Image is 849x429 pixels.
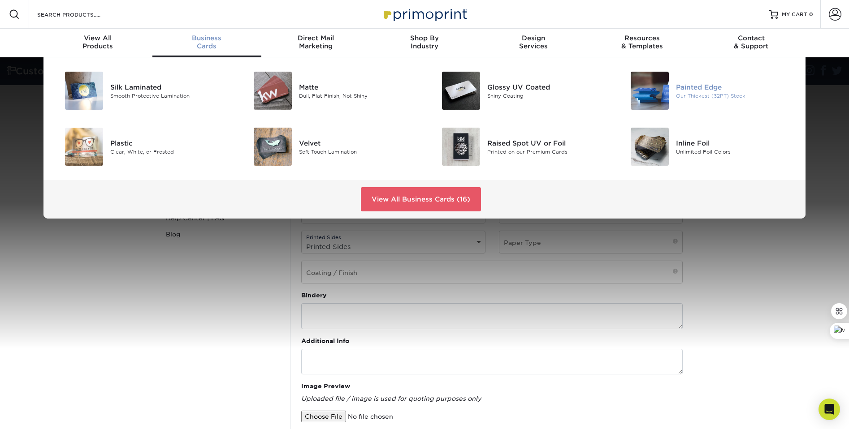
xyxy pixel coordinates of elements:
a: Shop ByIndustry [370,29,479,57]
span: Design [479,34,588,42]
span: Resources [588,34,697,42]
a: Matte Business Cards Matte Dull, Flat Finish, Not Shiny [243,68,418,113]
div: Open Intercom Messenger [819,399,840,420]
img: Raised Spot UV or Foil Business Cards [442,128,480,166]
img: Painted Edge Business Cards [631,72,669,110]
input: SEARCH PRODUCTS..... [36,9,124,20]
em: Uploaded file / image is used for quoting purposes only [301,395,481,402]
div: & Support [697,34,806,50]
div: Glossy UV Coated [487,82,606,92]
div: Painted Edge [676,82,795,92]
div: Inline Foil [676,138,795,148]
a: Raised Spot UV or Foil Business Cards Raised Spot UV or Foil Printed on our Premium Cards [431,124,606,169]
div: Shiny Coating [487,92,606,99]
img: Glossy UV Coated Business Cards [442,72,480,110]
a: Direct MailMarketing [261,29,370,57]
a: Contact& Support [697,29,806,57]
div: Cards [152,34,261,50]
div: Soft Touch Lamination [299,148,418,155]
strong: Image Preview [301,382,350,390]
a: Glossy UV Coated Business Cards Glossy UV Coated Shiny Coating [431,68,606,113]
div: Plastic [110,138,229,148]
div: Products [43,34,152,50]
a: Silk Laminated Business Cards Silk Laminated Smooth Protective Lamination [54,68,230,113]
span: Shop By [370,34,479,42]
a: Velvet Business Cards Velvet Soft Touch Lamination [243,124,418,169]
img: Silk Laminated Business Cards [65,72,103,110]
div: Clear, White, or Frosted [110,148,229,155]
div: Velvet [299,138,418,148]
div: Unlimited Foil Colors [676,148,795,155]
span: Direct Mail [261,34,370,42]
a: Painted Edge Business Cards Painted Edge Our Thickest (32PT) Stock [620,68,795,113]
span: Business [152,34,261,42]
div: Printed on our Premium Cards [487,148,606,155]
div: Industry [370,34,479,50]
img: Velvet Business Cards [254,128,292,166]
a: View AllProducts [43,29,152,57]
div: Silk Laminated [110,82,229,92]
div: Dull, Flat Finish, Not Shiny [299,92,418,99]
span: View All [43,34,152,42]
div: Smooth Protective Lamination [110,92,229,99]
div: Marketing [261,34,370,50]
img: Inline Foil Business Cards [631,128,669,166]
a: Inline Foil Business Cards Inline Foil Unlimited Foil Colors [620,124,795,169]
div: Services [479,34,588,50]
a: DesignServices [479,29,588,57]
a: Plastic Business Cards Plastic Clear, White, or Frosted [54,124,230,169]
span: Contact [697,34,806,42]
a: View All Business Cards (16) [361,187,481,211]
img: Primoprint [380,4,469,24]
div: Our Thickest (32PT) Stock [676,92,795,99]
span: 0 [809,11,813,17]
img: Matte Business Cards [254,72,292,110]
img: Plastic Business Cards [65,128,103,166]
a: Resources& Templates [588,29,697,57]
div: & Templates [588,34,697,50]
div: Raised Spot UV or Foil [487,138,606,148]
a: BusinessCards [152,29,261,57]
div: Matte [299,82,418,92]
span: MY CART [782,11,807,18]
